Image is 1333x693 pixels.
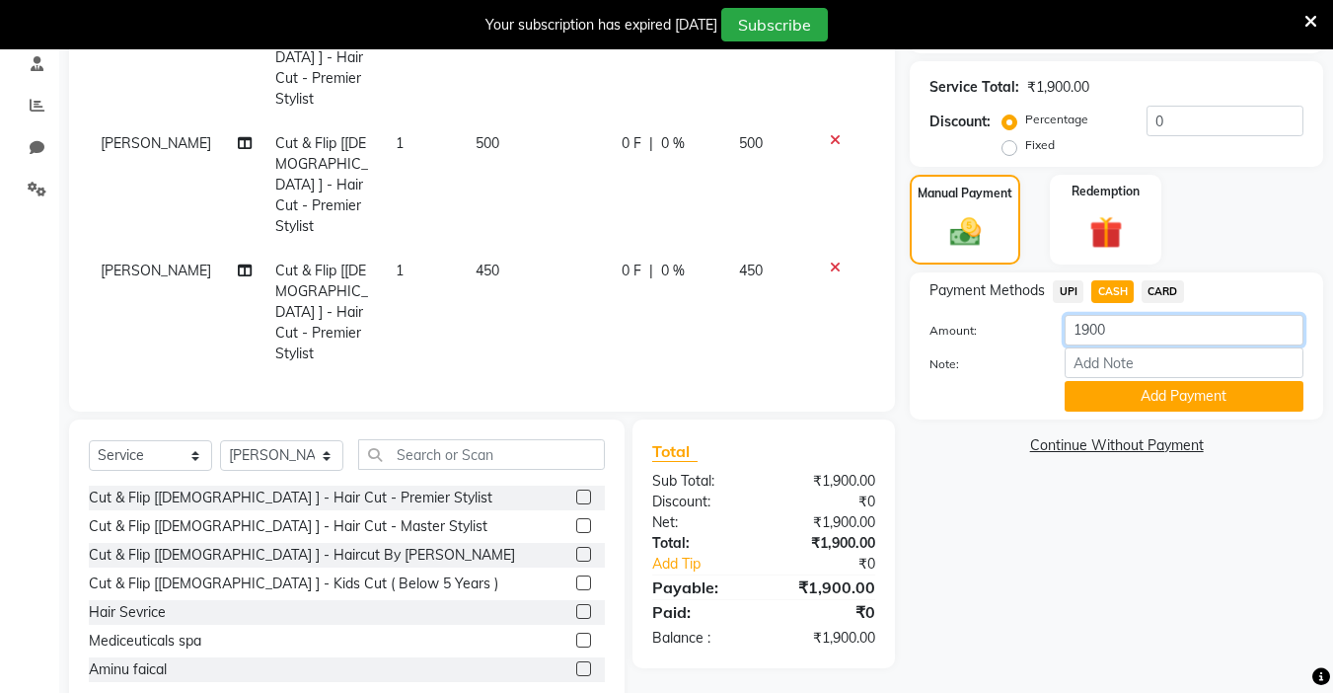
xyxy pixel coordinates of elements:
div: Mediceuticals spa [89,631,201,652]
div: ₹1,900.00 [764,533,890,554]
span: 500 [739,134,763,152]
img: _cash.svg [940,214,991,250]
div: Balance : [637,628,764,649]
div: Discount: [929,112,991,132]
label: Fixed [1025,136,1055,154]
input: Add Note [1065,347,1303,378]
span: 450 [739,262,763,279]
div: ₹1,900.00 [764,471,890,492]
label: Manual Payment [918,185,1012,202]
div: Total: [637,533,764,554]
span: CASH [1091,280,1134,303]
a: Add Tip [637,554,784,575]
div: ₹0 [764,492,890,512]
div: Service Total: [929,77,1019,98]
div: ₹1,900.00 [764,512,890,533]
div: Cut & Flip [[DEMOGRAPHIC_DATA] ] - Hair Cut - Master Stylist [89,516,487,537]
div: Paid: [637,600,764,624]
div: Discount: [637,492,764,512]
div: Sub Total: [637,471,764,492]
span: 0 F [622,261,641,281]
span: Cut & Flip [[DEMOGRAPHIC_DATA] ] - Hair Cut - Premier Stylist [275,134,368,235]
span: | [649,261,653,281]
span: 1 [396,262,404,279]
span: Total [652,441,698,462]
span: UPI [1053,280,1083,303]
span: 500 [476,134,499,152]
button: Add Payment [1065,381,1303,412]
div: ₹1,900.00 [764,576,890,599]
input: Search or Scan [358,439,605,470]
span: 1 [396,134,404,152]
button: Subscribe [721,8,828,41]
img: _gift.svg [1079,212,1133,253]
label: Note: [915,355,1049,373]
span: 450 [476,262,499,279]
a: Continue Without Payment [914,435,1319,456]
span: Cut & Flip [[DEMOGRAPHIC_DATA] ] - Hair Cut - Premier Stylist [275,7,368,108]
div: Cut & Flip [[DEMOGRAPHIC_DATA] ] - Hair Cut - Premier Stylist [89,488,492,508]
span: 0 F [622,133,641,154]
span: [PERSON_NAME] [101,134,211,152]
div: ₹0 [785,554,891,575]
span: Payment Methods [929,280,1045,301]
div: Net: [637,512,764,533]
span: 0 % [661,133,685,154]
span: CARD [1142,280,1184,303]
label: Redemption [1072,183,1140,200]
span: Cut & Flip [[DEMOGRAPHIC_DATA] ] - Hair Cut - Premier Stylist [275,262,368,362]
span: [PERSON_NAME] [101,262,211,279]
div: Aminu faical [89,659,167,680]
label: Amount: [915,322,1049,340]
div: ₹1,900.00 [764,628,890,649]
div: ₹1,900.00 [1027,77,1089,98]
div: Your subscription has expired [DATE] [485,15,717,36]
div: Payable: [637,576,764,599]
div: Cut & Flip [[DEMOGRAPHIC_DATA] ] - Kids Cut ( Below 5 Years ) [89,574,498,594]
div: ₹0 [764,600,890,624]
label: Percentage [1025,111,1088,128]
div: Hair Sevrice [89,602,166,623]
input: Amount [1065,315,1303,346]
div: Cut & Flip [[DEMOGRAPHIC_DATA] ] - Haircut By [PERSON_NAME] [89,545,515,566]
span: 0 % [661,261,685,281]
span: | [649,133,653,154]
